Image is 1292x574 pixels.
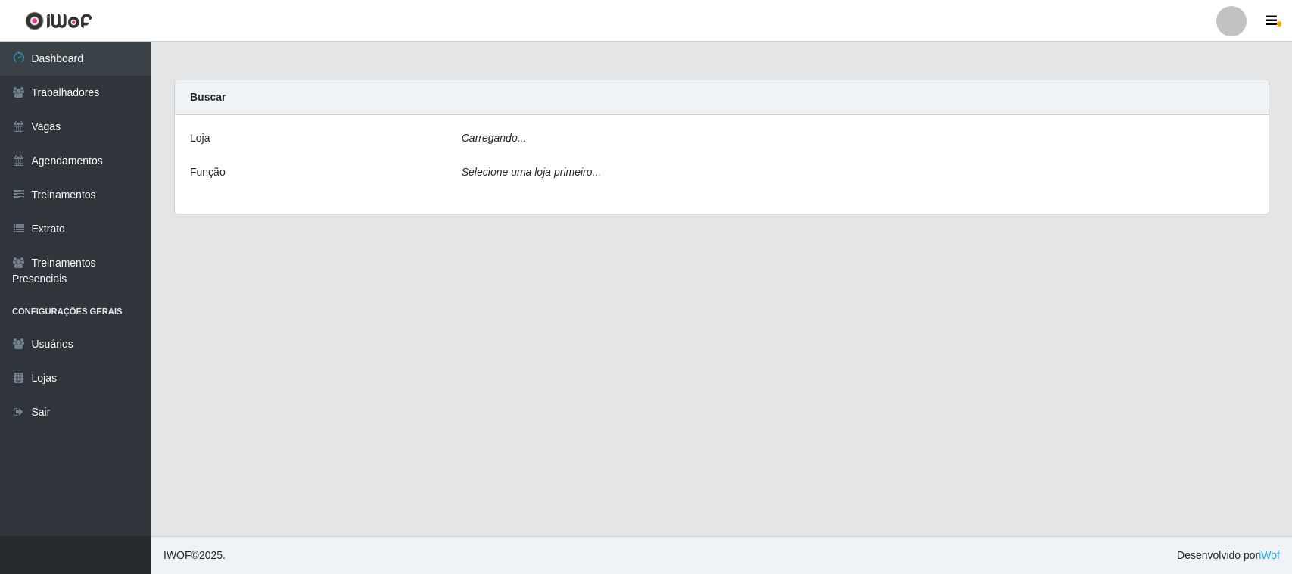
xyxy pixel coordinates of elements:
img: CoreUI Logo [25,11,92,30]
i: Carregando... [462,132,527,144]
span: © 2025 . [163,547,226,563]
a: iWof [1259,549,1280,561]
label: Loja [190,130,210,146]
label: Função [190,164,226,180]
strong: Buscar [190,91,226,103]
i: Selecione uma loja primeiro... [462,166,601,178]
span: Desenvolvido por [1177,547,1280,563]
span: IWOF [163,549,191,561]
